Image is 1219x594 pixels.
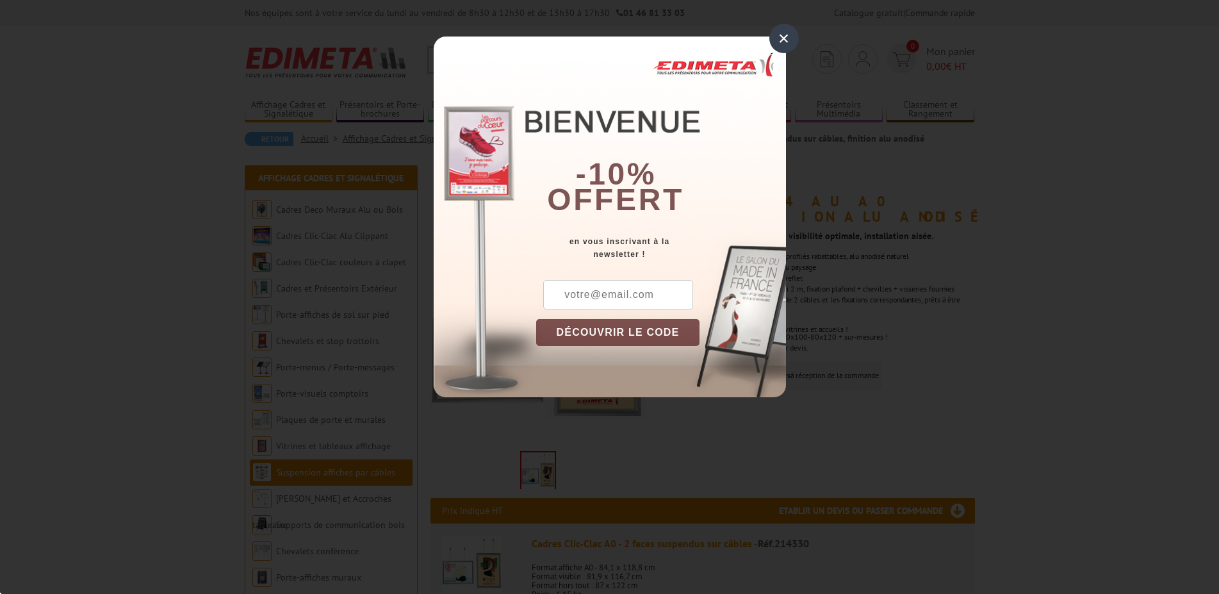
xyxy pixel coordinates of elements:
[576,157,657,191] b: -10%
[769,24,799,53] div: ×
[547,183,684,217] font: offert
[536,319,700,346] button: DÉCOUVRIR LE CODE
[543,280,693,309] input: votre@email.com
[536,235,786,261] div: en vous inscrivant à la newsletter !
